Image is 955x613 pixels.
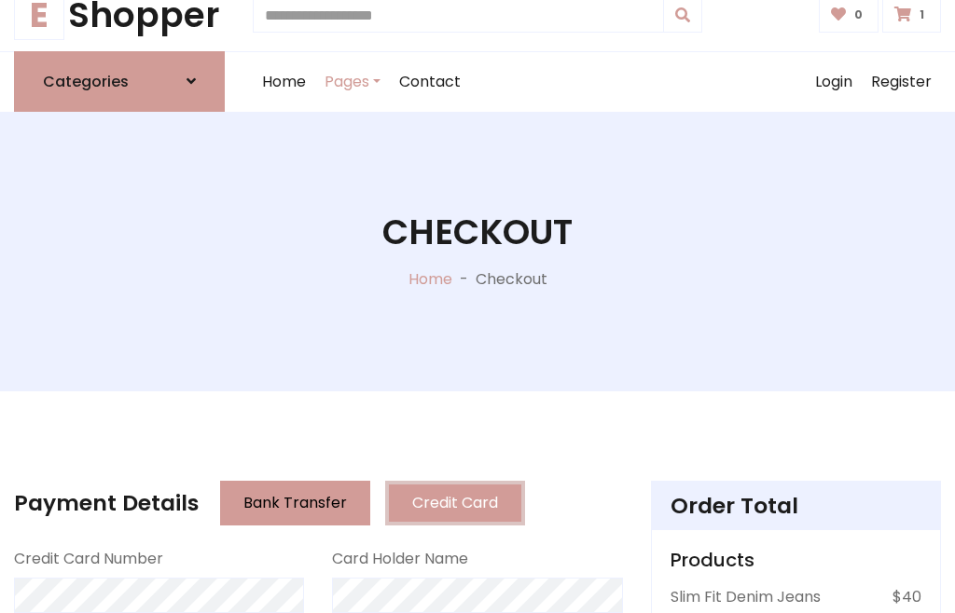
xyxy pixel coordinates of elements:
[671,586,821,608] p: Slim Fit Denim Jeans
[332,548,468,570] label: Card Holder Name
[452,268,476,291] p: -
[671,549,921,571] h5: Products
[476,268,547,291] p: Checkout
[14,51,225,112] a: Categories
[915,7,929,23] span: 1
[893,586,921,608] p: $40
[862,52,941,112] a: Register
[253,52,315,112] a: Home
[671,493,921,519] h4: Order Total
[43,73,129,90] h6: Categories
[390,52,470,112] a: Contact
[806,52,862,112] a: Login
[315,52,390,112] a: Pages
[382,211,573,253] h1: Checkout
[220,481,370,525] button: Bank Transfer
[850,7,867,23] span: 0
[408,268,452,290] a: Home
[14,548,163,570] label: Credit Card Number
[14,490,199,516] h4: Payment Details
[385,481,525,525] button: Credit Card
